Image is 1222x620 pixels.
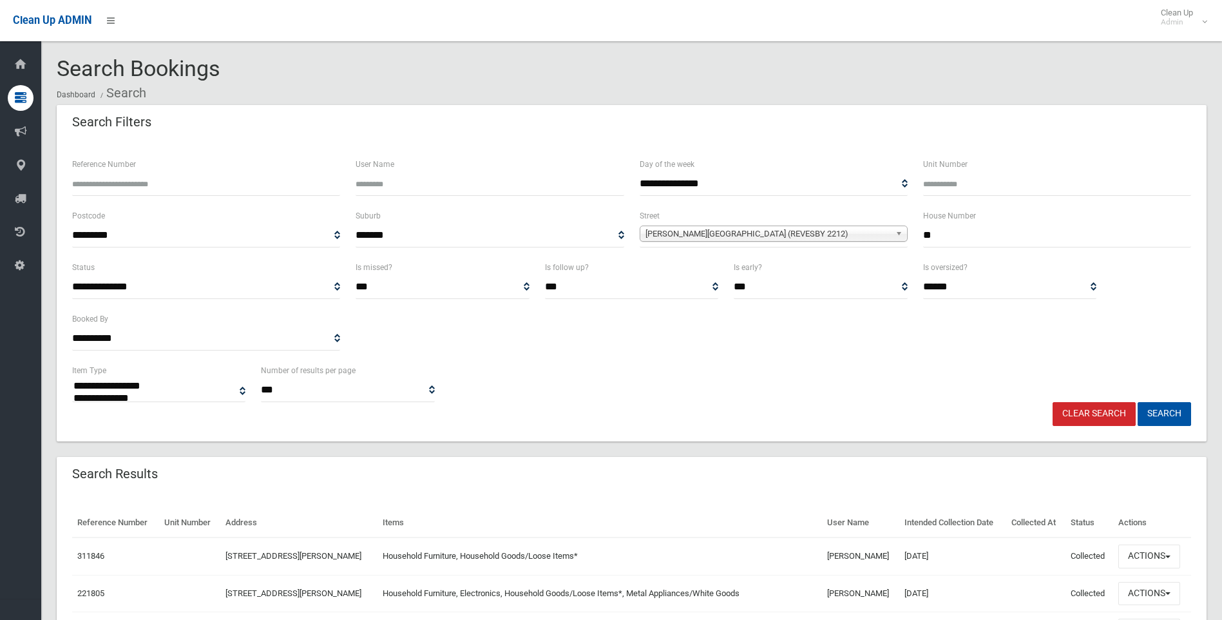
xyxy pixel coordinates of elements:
th: Unit Number [159,509,220,538]
label: Is early? [734,260,762,275]
li: Search [97,81,146,105]
header: Search Results [57,461,173,487]
th: Address [220,509,378,538]
small: Admin [1161,17,1193,27]
th: Collected At [1006,509,1065,538]
label: Day of the week [640,157,694,171]
span: Search Bookings [57,55,220,81]
td: [DATE] [899,538,1006,575]
th: Reference Number [72,509,159,538]
label: User Name [356,157,394,171]
th: Status [1065,509,1113,538]
label: Number of results per page [261,363,356,378]
label: Postcode [72,209,105,223]
button: Actions [1118,545,1180,568]
label: Suburb [356,209,381,223]
td: Household Furniture, Electronics, Household Goods/Loose Items*, Metal Appliances/White Goods [377,575,822,612]
label: Street [640,209,660,223]
label: Item Type [72,363,106,378]
td: [PERSON_NAME] [822,538,900,575]
th: User Name [822,509,900,538]
td: [DATE] [899,575,1006,612]
span: Clean Up [1154,8,1206,27]
th: Items [377,509,822,538]
th: Intended Collection Date [899,509,1006,538]
th: Actions [1113,509,1191,538]
label: Is oversized? [923,260,968,275]
a: [STREET_ADDRESS][PERSON_NAME] [225,588,361,598]
label: Reference Number [72,157,136,171]
td: Household Furniture, Household Goods/Loose Items* [377,538,822,575]
a: Dashboard [57,90,95,99]
span: Clean Up ADMIN [13,14,91,26]
header: Search Filters [57,110,167,135]
button: Actions [1118,582,1180,606]
a: [STREET_ADDRESS][PERSON_NAME] [225,551,361,561]
label: Is missed? [356,260,392,275]
a: Clear Search [1053,402,1136,426]
span: [PERSON_NAME][GEOGRAPHIC_DATA] (REVESBY 2212) [645,226,890,242]
a: 311846 [77,551,104,561]
label: House Number [923,209,976,223]
label: Status [72,260,95,275]
td: Collected [1065,575,1113,612]
label: Unit Number [923,157,968,171]
td: [PERSON_NAME] [822,575,900,612]
label: Is follow up? [545,260,589,275]
label: Booked By [72,312,108,326]
button: Search [1138,402,1191,426]
a: 221805 [77,588,104,598]
td: Collected [1065,538,1113,575]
